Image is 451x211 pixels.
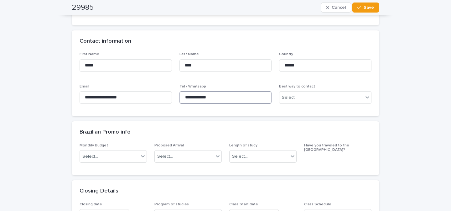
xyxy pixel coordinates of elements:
button: Cancel [321,3,351,13]
span: Country [279,52,293,56]
span: Email [80,85,89,88]
span: Proposed Arrival [154,144,184,147]
span: Last Name [179,52,199,56]
div: Select... [82,153,98,160]
span: Have you traveled to the [GEOGRAPHIC_DATA]? [304,144,349,152]
span: Cancel [332,5,346,10]
h2: Contact information [80,38,131,45]
span: First Name [80,52,99,56]
div: Select... [232,153,248,160]
span: Closing date [80,203,102,206]
div: Select... [282,94,298,101]
h2: Brazilian Promo info [80,129,131,136]
button: Save [352,3,379,13]
span: Best way to contact [279,85,315,88]
span: Program of studies [154,203,189,206]
h2: 29985 [72,3,94,12]
span: Tel / Whatsapp [179,85,206,88]
span: Save [364,5,374,10]
h2: Closing Details [80,188,118,195]
span: Class Start date [229,203,258,206]
span: Monthly Budget [80,144,108,147]
span: Length of study [229,144,257,147]
div: Select... [157,153,173,160]
p: - [304,155,371,161]
span: Class Schedule [304,203,331,206]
